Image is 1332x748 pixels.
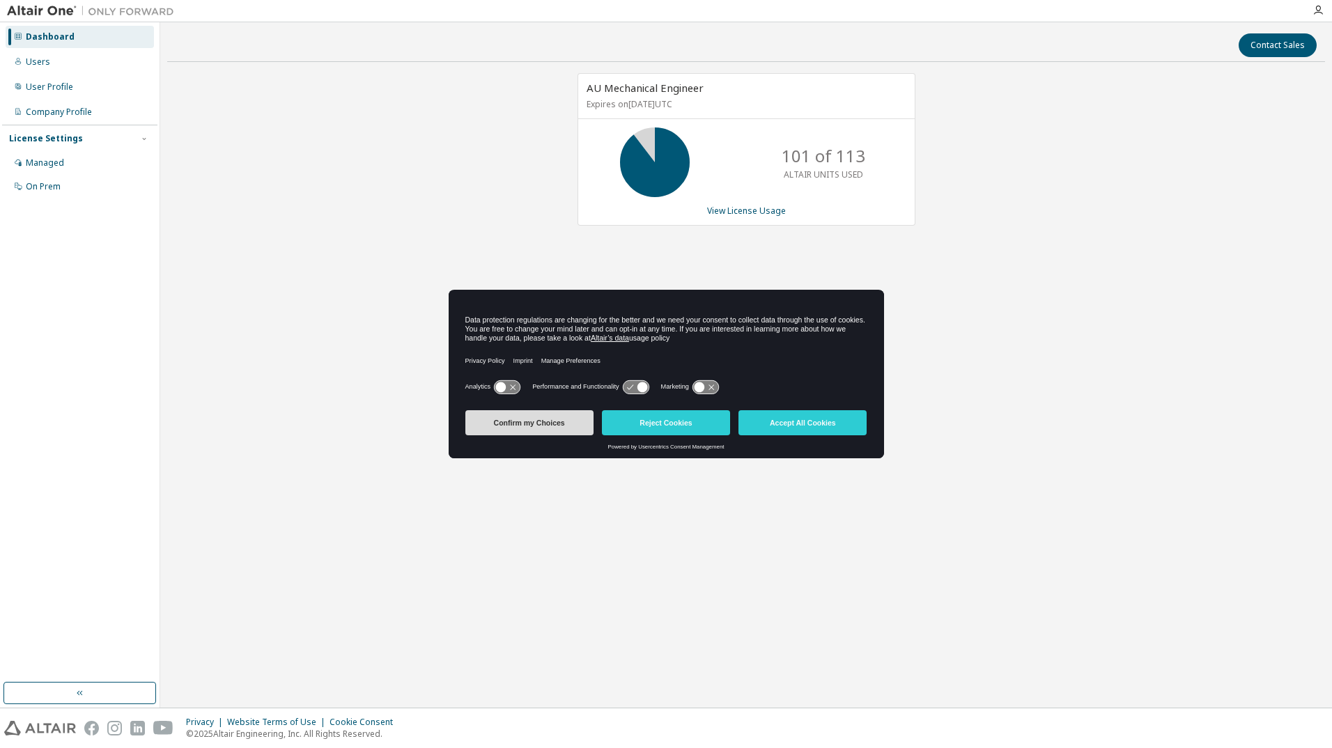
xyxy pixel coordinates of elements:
img: Altair One [7,4,181,18]
div: On Prem [26,181,61,192]
p: Expires on [DATE] UTC [587,98,903,110]
span: AU Mechanical Engineer [587,81,704,95]
div: Dashboard [26,31,75,42]
div: Website Terms of Use [227,717,330,728]
button: Contact Sales [1239,33,1317,57]
div: User Profile [26,81,73,93]
a: View License Usage [707,205,786,217]
div: Managed [26,157,64,169]
img: instagram.svg [107,721,122,735]
img: altair_logo.svg [4,721,76,735]
p: ALTAIR UNITS USED [784,169,863,180]
img: facebook.svg [84,721,99,735]
div: License Settings [9,133,83,144]
div: Privacy [186,717,227,728]
img: youtube.svg [153,721,173,735]
img: linkedin.svg [130,721,145,735]
p: © 2025 Altair Engineering, Inc. All Rights Reserved. [186,728,401,740]
div: Company Profile [26,107,92,118]
div: Cookie Consent [330,717,401,728]
p: 101 of 113 [782,144,865,168]
div: Users [26,56,50,68]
